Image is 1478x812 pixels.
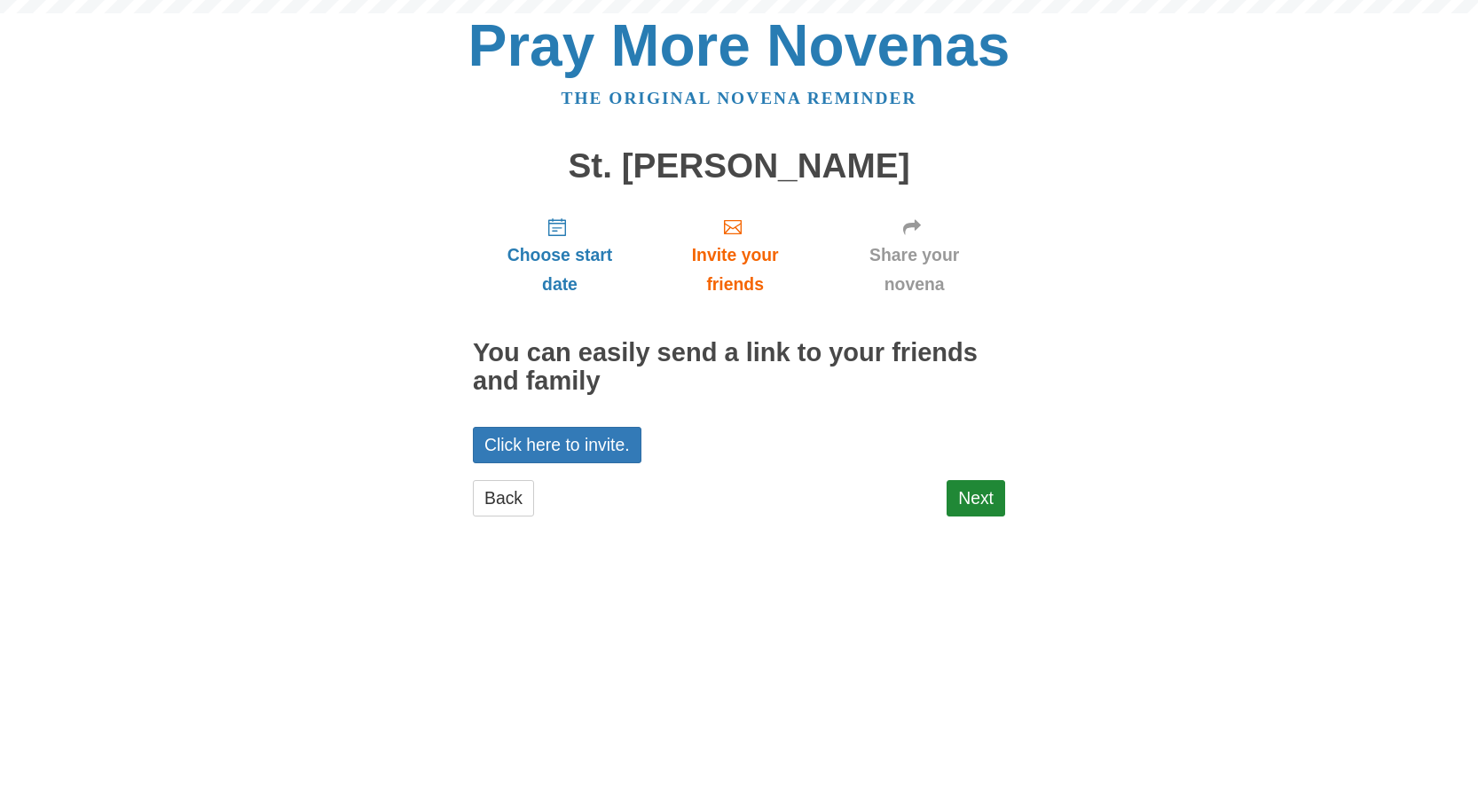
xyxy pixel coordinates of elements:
[664,240,806,299] span: Invite your friends
[823,202,1005,308] a: Share your novena
[468,12,1010,78] a: Pray More Novenas
[562,89,917,107] a: The original novena reminder
[647,202,823,308] a: Invite your friends
[473,147,1005,185] h1: St. [PERSON_NAME]
[473,202,647,308] a: Choose start date
[947,480,1005,516] a: Next
[473,339,1005,396] h2: You can easily send a link to your friends and family
[473,480,534,516] a: Back
[841,240,987,299] span: Share your novena
[473,427,641,463] a: Click here to invite.
[491,240,629,299] span: Choose start date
